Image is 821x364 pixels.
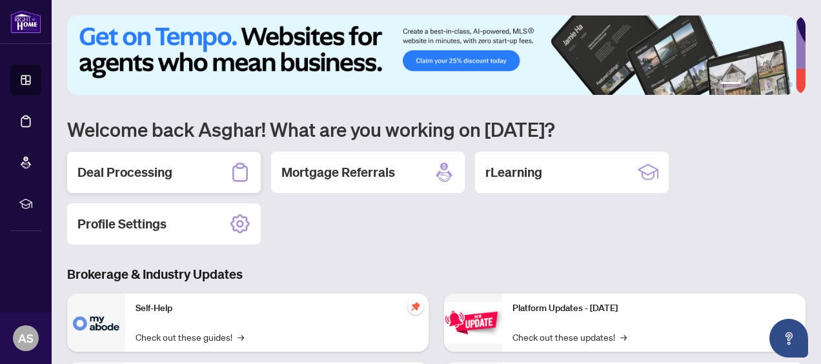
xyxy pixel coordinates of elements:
[746,82,751,87] button: 2
[777,82,782,87] button: 5
[512,301,795,316] p: Platform Updates - [DATE]
[444,302,502,343] img: Platform Updates - June 23, 2025
[512,330,627,344] a: Check out these updates!→
[756,82,762,87] button: 3
[136,301,418,316] p: Self-Help
[767,82,772,87] button: 4
[67,294,125,352] img: Self-Help
[787,82,793,87] button: 6
[18,329,34,347] span: AS
[408,299,423,314] span: pushpin
[67,117,806,141] h1: Welcome back Asghar! What are you working on [DATE]?
[720,82,741,87] button: 1
[620,330,627,344] span: →
[136,330,244,344] a: Check out these guides!→
[67,265,806,283] h3: Brokerage & Industry Updates
[77,163,172,181] h2: Deal Processing
[485,163,542,181] h2: rLearning
[67,15,796,95] img: Slide 0
[77,215,167,233] h2: Profile Settings
[10,10,41,34] img: logo
[769,319,808,358] button: Open asap
[281,163,395,181] h2: Mortgage Referrals
[238,330,244,344] span: →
